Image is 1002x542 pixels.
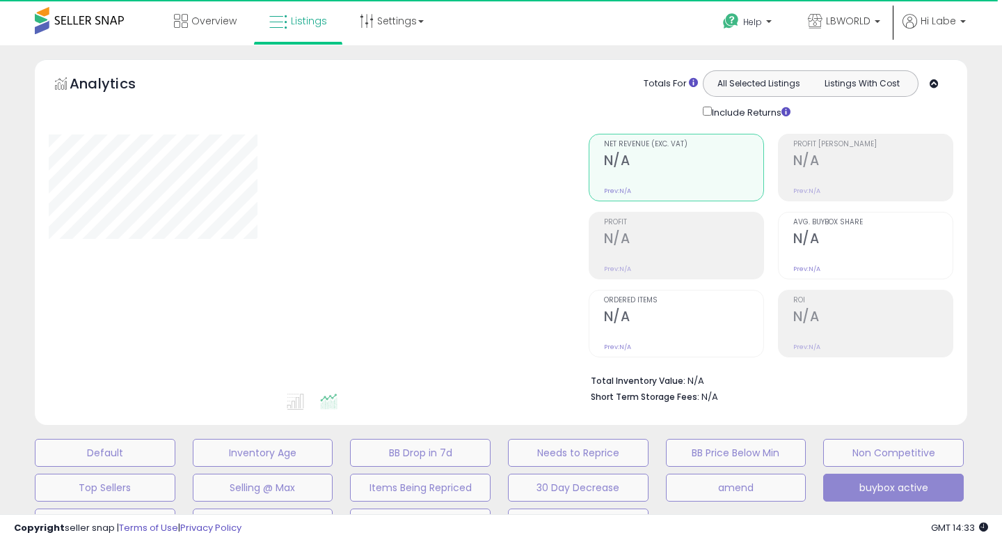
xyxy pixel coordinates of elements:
[604,141,763,148] span: Net Revenue (Exc. VAT)
[14,521,65,534] strong: Copyright
[707,75,811,93] button: All Selected Listings
[793,187,820,195] small: Prev: N/A
[666,439,806,467] button: BB Price Below Min
[70,74,163,97] h5: Analytics
[180,521,241,534] a: Privacy Policy
[722,13,740,30] i: Get Help
[119,521,178,534] a: Terms of Use
[604,265,631,273] small: Prev: N/A
[604,153,763,171] h2: N/A
[823,474,964,502] button: buybox active
[743,16,762,28] span: Help
[604,309,763,327] h2: N/A
[350,474,491,502] button: Items Being Repriced
[604,187,631,195] small: Prev: N/A
[793,141,953,148] span: Profit [PERSON_NAME]
[692,104,807,120] div: Include Returns
[604,297,763,304] span: Ordered Items
[793,309,953,327] h2: N/A
[350,509,491,536] button: Suppressed No Sales
[931,521,988,534] span: 2025-08-13 14:33 GMT
[193,509,333,536] button: Competive No Sales
[604,219,763,226] span: Profit
[35,474,175,502] button: Top Sellers
[350,439,491,467] button: BB Drop in 7d
[644,77,698,91] div: Totals For
[604,231,763,249] h2: N/A
[793,297,953,304] span: ROI
[701,390,718,403] span: N/A
[291,14,327,28] span: Listings
[793,265,820,273] small: Prev: N/A
[591,371,943,388] li: N/A
[604,343,631,351] small: Prev: N/A
[193,474,333,502] button: Selling @ Max
[508,509,649,536] button: win
[666,474,806,502] button: amend
[921,14,956,28] span: Hi Labe
[826,14,870,28] span: LBWORLD
[902,14,966,45] a: Hi Labe
[191,14,237,28] span: Overview
[193,439,333,467] button: Inventory Age
[810,75,914,93] button: Listings With Cost
[793,231,953,249] h2: N/A
[35,439,175,467] button: Default
[508,474,649,502] button: 30 Day Decrease
[712,2,786,45] a: Help
[823,439,964,467] button: Non Competitive
[793,219,953,226] span: Avg. Buybox Share
[591,375,685,387] b: Total Inventory Value:
[591,391,699,403] b: Short Term Storage Fees:
[793,153,953,171] h2: N/A
[793,343,820,351] small: Prev: N/A
[35,509,175,536] button: suppressed
[14,522,241,535] div: seller snap | |
[508,439,649,467] button: Needs to Reprice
